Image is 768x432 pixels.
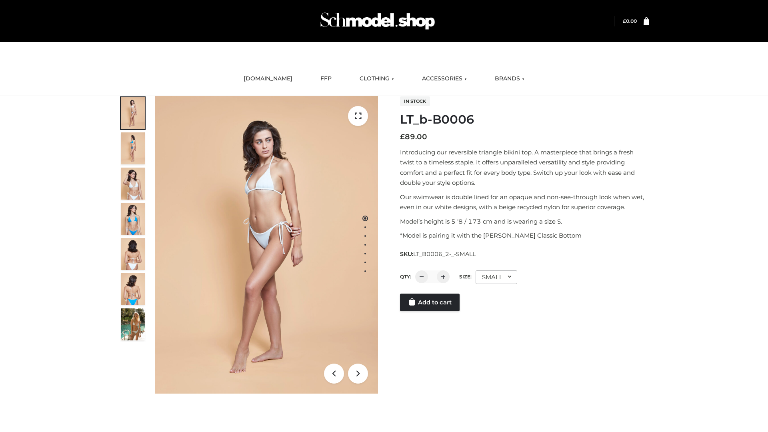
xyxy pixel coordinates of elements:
a: CLOTHING [354,70,400,88]
p: *Model is pairing it with the [PERSON_NAME] Classic Bottom [400,230,649,241]
img: ArielClassicBikiniTop_CloudNine_AzureSky_OW114ECO_7-scaled.jpg [121,238,145,270]
img: ArielClassicBikiniTop_CloudNine_AzureSky_OW114ECO_3-scaled.jpg [121,168,145,200]
bdi: 89.00 [400,132,427,141]
span: £ [400,132,405,141]
span: SKU: [400,249,476,259]
img: ArielClassicBikiniTop_CloudNine_AzureSky_OW114ECO_8-scaled.jpg [121,273,145,305]
img: ArielClassicBikiniTop_CloudNine_AzureSky_OW114ECO_1-scaled.jpg [121,97,145,129]
a: [DOMAIN_NAME] [238,70,298,88]
img: ArielClassicBikiniTop_CloudNine_AzureSky_OW114ECO_4-scaled.jpg [121,203,145,235]
span: £ [623,18,626,24]
a: £0.00 [623,18,637,24]
a: ACCESSORIES [416,70,473,88]
a: BRANDS [489,70,530,88]
img: Arieltop_CloudNine_AzureSky2.jpg [121,308,145,340]
a: FFP [314,70,338,88]
img: Schmodel Admin 964 [318,5,438,37]
p: Our swimwear is double lined for an opaque and non-see-through look when wet, even in our white d... [400,192,649,212]
span: In stock [400,96,430,106]
span: LT_B0006_2-_-SMALL [413,250,476,258]
label: Size: [459,274,472,280]
bdi: 0.00 [623,18,637,24]
h1: LT_b-B0006 [400,112,649,127]
img: ArielClassicBikiniTop_CloudNine_AzureSky_OW114ECO_1 [155,96,378,394]
label: QTY: [400,274,411,280]
img: ArielClassicBikiniTop_CloudNine_AzureSky_OW114ECO_2-scaled.jpg [121,132,145,164]
a: Add to cart [400,294,460,311]
div: SMALL [476,270,517,284]
p: Introducing our reversible triangle bikini top. A masterpiece that brings a fresh twist to a time... [400,147,649,188]
p: Model’s height is 5 ‘8 / 173 cm and is wearing a size S. [400,216,649,227]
